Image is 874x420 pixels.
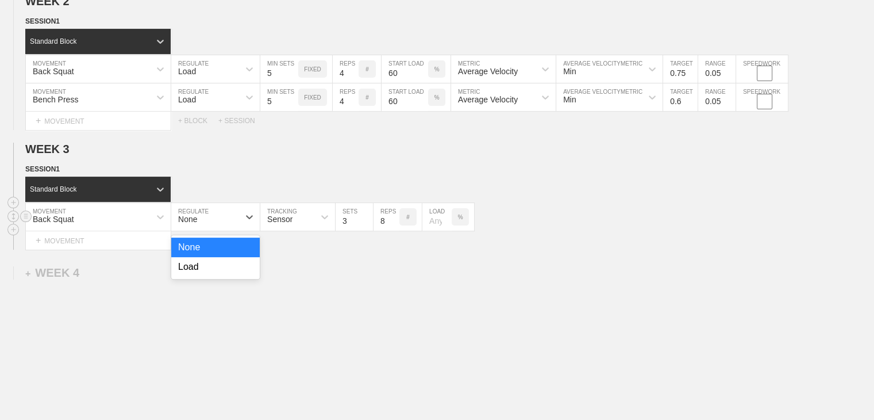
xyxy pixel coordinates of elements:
[458,67,518,76] div: Average Velocity
[30,185,76,193] div: Standard Block
[218,117,264,125] div: + SESSION
[33,215,74,224] div: Back Squat
[171,257,260,277] div: Load
[178,67,196,76] div: Load
[25,17,60,25] span: SESSION 1
[30,37,76,45] div: Standard Block
[406,214,410,220] p: #
[458,95,518,104] div: Average Velocity
[25,266,79,280] div: WEEK 4
[36,235,41,245] span: +
[25,112,171,131] div: MOVEMENT
[25,269,30,278] span: +
[434,66,440,72] p: %
[382,83,428,111] input: Any
[36,116,41,125] span: +
[33,95,78,104] div: Bench Press
[267,215,292,224] div: Sensor
[563,95,576,104] div: Min
[25,143,70,155] span: WEEK 3
[178,117,218,125] div: + BLOCK
[304,66,321,72] p: FIXED
[178,95,196,104] div: Load
[171,238,260,257] div: None
[422,203,452,231] input: Any
[563,67,576,76] div: Min
[458,214,463,220] p: %
[365,94,369,101] p: #
[33,67,74,76] div: Back Squat
[304,94,321,101] p: FIXED
[382,55,428,83] input: Any
[365,66,369,72] p: #
[178,215,197,224] div: None
[434,94,440,101] p: %
[817,365,874,420] iframe: Chat Widget
[25,165,60,173] span: SESSION 1
[25,231,171,250] div: MOVEMENT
